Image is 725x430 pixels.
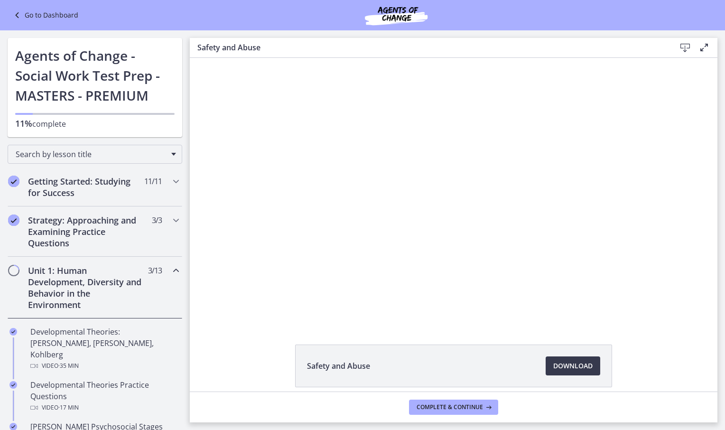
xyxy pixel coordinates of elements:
[148,265,162,276] span: 3 / 13
[144,176,162,187] span: 11 / 11
[30,326,178,372] div: Developmental Theories: [PERSON_NAME], [PERSON_NAME], Kohlberg
[417,403,483,411] span: Complete & continue
[16,149,167,159] span: Search by lesson title
[58,360,79,372] span: · 35 min
[553,360,593,372] span: Download
[8,176,19,187] i: Completed
[28,176,144,198] h2: Getting Started: Studying for Success
[15,118,175,130] p: complete
[197,42,660,53] h3: Safety and Abuse
[9,381,17,389] i: Completed
[28,265,144,310] h2: Unit 1: Human Development, Diversity and Behavior in the Environment
[9,328,17,336] i: Completed
[28,215,144,249] h2: Strategy: Approaching and Examining Practice Questions
[307,360,370,372] span: Safety and Abuse
[339,4,453,27] img: Agents of Change
[190,58,717,323] iframe: Video Lesson
[11,9,78,21] a: Go to Dashboard
[58,402,79,413] span: · 17 min
[15,118,32,129] span: 11%
[409,400,498,415] button: Complete & continue
[30,379,178,413] div: Developmental Theories Practice Questions
[546,356,600,375] a: Download
[8,145,182,164] div: Search by lesson title
[30,360,178,372] div: Video
[152,215,162,226] span: 3 / 3
[8,215,19,226] i: Completed
[15,46,175,105] h1: Agents of Change - Social Work Test Prep - MASTERS - PREMIUM
[30,402,178,413] div: Video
